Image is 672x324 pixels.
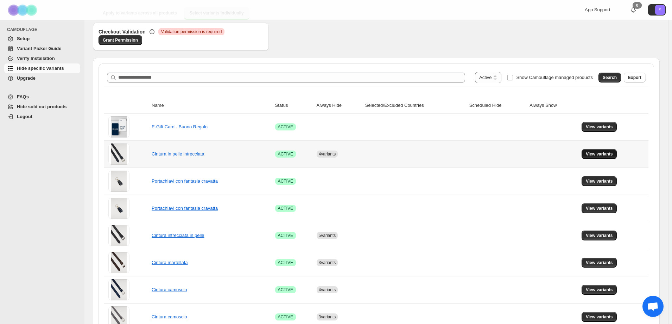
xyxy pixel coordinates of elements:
span: Validation permission is required [161,29,222,35]
button: View variants [582,231,617,240]
th: Name [150,98,273,114]
a: E-Gift Card - Buono Regalo [152,124,208,129]
button: View variants [582,176,617,186]
button: View variants [582,149,617,159]
th: Always Hide [315,98,363,114]
span: FAQs [17,94,29,99]
h3: Checkout Validation [99,28,146,35]
span: Grant Permission [103,37,138,43]
a: Cintura in pelle intrecciata [152,151,204,157]
div: Aprire la chat [642,296,664,317]
a: Portachiavi con fantasia cravatta [152,178,218,184]
span: View variants [586,233,613,238]
span: ACTIVE [278,260,293,265]
span: View variants [586,314,613,320]
a: Logout [4,112,80,122]
span: ACTIVE [278,178,293,184]
span: Search [603,75,617,80]
a: Upgrade [4,73,80,83]
span: Setup [17,36,30,41]
th: Status [273,98,315,114]
span: Variant Picker Guide [17,46,61,51]
th: Always Show [527,98,579,114]
span: View variants [586,260,613,265]
span: ACTIVE [278,206,293,211]
button: Export [624,73,646,82]
span: 3 variants [319,314,336,319]
span: CAMOUFLAGE [7,27,81,32]
span: 4 variants [319,152,336,157]
span: ACTIVE [278,124,293,130]
span: View variants [586,124,613,130]
th: Selected/Excluded Countries [363,98,467,114]
text: S [659,8,661,12]
a: Cintura camoscio [152,314,187,319]
a: Setup [4,34,80,44]
span: Hide specific variants [17,66,64,71]
button: View variants [582,203,617,213]
span: ACTIVE [278,287,293,293]
button: View variants [582,122,617,132]
a: Grant Permission [99,35,142,45]
span: App Support [585,7,610,12]
a: Cintura martellata [152,260,188,265]
span: ACTIVE [278,233,293,238]
a: Cintura intrecciata in pelle [152,233,204,238]
a: Verify Installation [4,54,80,63]
a: Cintura camoscio [152,287,187,292]
span: Hide sold out products [17,104,67,109]
button: Avatar with initials S [648,4,666,16]
a: 0 [630,6,637,13]
a: Variant Picker Guide [4,44,80,54]
span: View variants [586,206,613,211]
span: View variants [586,287,613,293]
span: 4 variants [319,287,336,292]
span: Avatar with initials S [655,5,665,15]
span: View variants [586,151,613,157]
span: Show Camouflage managed products [516,75,593,80]
a: Hide specific variants [4,63,80,73]
a: Hide sold out products [4,102,80,112]
img: Camouflage [6,0,41,20]
button: View variants [582,285,617,295]
button: Search [598,73,621,82]
th: Scheduled Hide [467,98,528,114]
span: Verify Installation [17,56,55,61]
button: View variants [582,312,617,322]
a: FAQs [4,92,80,102]
span: Logout [17,114,32,119]
div: 0 [633,2,642,9]
button: View variants [582,258,617,268]
span: 3 variants [319,260,336,265]
a: Portachiavi con fantasia cravatta [152,206,218,211]
span: View variants [586,178,613,184]
span: ACTIVE [278,314,293,320]
span: ACTIVE [278,151,293,157]
span: Export [628,75,641,80]
span: Upgrade [17,75,36,81]
span: 5 variants [319,233,336,238]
